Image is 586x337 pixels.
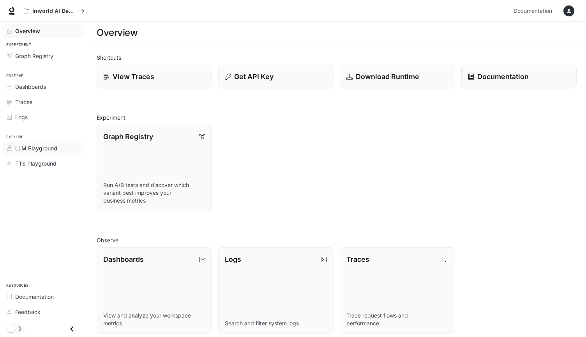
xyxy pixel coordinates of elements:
a: Documentation [3,290,84,303]
span: Overview [15,27,40,35]
button: Close drawer [63,321,81,337]
h2: Shortcuts [97,53,577,62]
h2: Experiment [97,113,577,122]
span: Documentation [514,6,552,16]
a: Dashboards [3,80,84,94]
a: LogsSearch and filter system logs [218,247,334,334]
p: Logs [225,254,241,265]
span: Dark mode toggle [7,324,15,333]
a: Feedback [3,305,84,319]
a: LLM Playground [3,141,84,155]
span: Documentation [15,293,54,301]
span: Graph Registry [15,52,53,60]
a: Graph RegistryRun A/B tests and discover which variant best improves your business metrics [97,125,212,211]
a: Graph Registry [3,49,84,63]
a: Documentation [510,3,558,19]
p: Inworld AI Demos [32,8,76,14]
a: DashboardsView and analyze your workspace metrics [97,247,212,334]
p: Graph Registry [103,131,153,142]
p: Traces [346,254,369,265]
a: Logs [3,110,84,124]
a: Documentation [461,65,577,88]
p: Search and filter system logs [225,319,327,327]
span: Dashboards [15,83,46,91]
p: Documentation [477,71,529,82]
h2: Observe [97,236,577,244]
p: Trace request flows and performance [346,312,448,327]
h1: Overview [97,25,138,41]
a: TracesTrace request flows and performance [340,247,455,334]
span: Traces [15,98,32,106]
a: Download Runtime [340,65,455,88]
span: Feedback [15,308,41,316]
p: Dashboards [103,254,144,265]
a: View Traces [97,65,212,88]
button: Get API Key [218,65,334,88]
span: TTS Playground [15,159,56,168]
span: LLM Playground [15,144,57,152]
span: Logs [15,113,28,121]
p: Download Runtime [356,71,419,82]
a: TTS Playground [3,157,84,170]
a: Overview [3,24,84,38]
p: Get API Key [234,71,274,82]
p: Run A/B tests and discover which variant best improves your business metrics [103,181,205,205]
p: View Traces [113,71,154,82]
a: Traces [3,95,84,109]
button: All workspaces [20,3,88,19]
p: View and analyze your workspace metrics [103,312,205,327]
